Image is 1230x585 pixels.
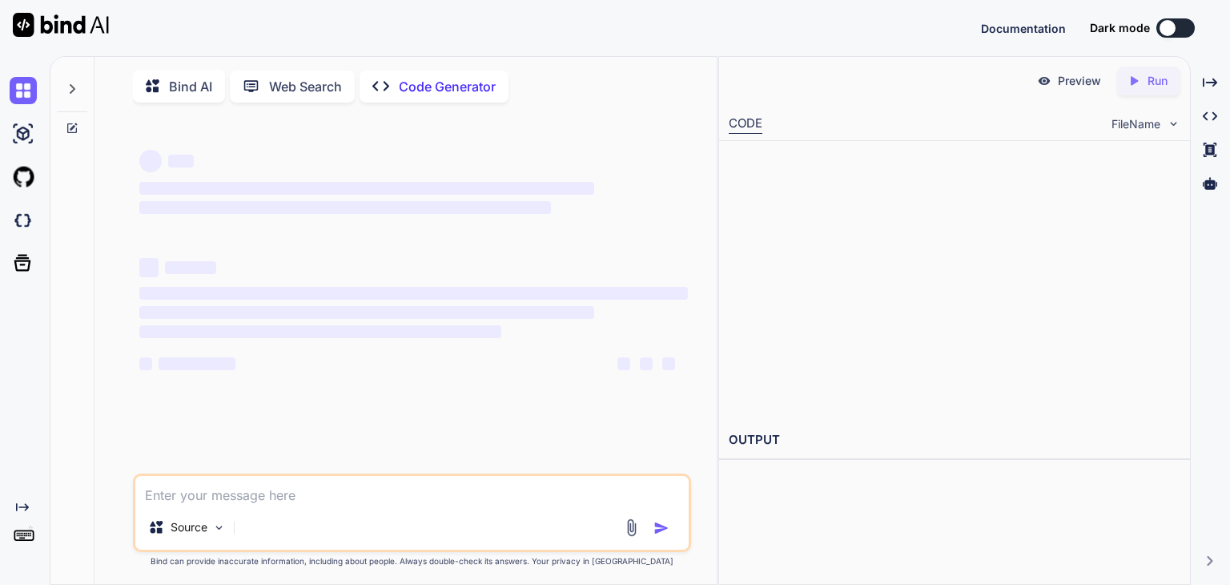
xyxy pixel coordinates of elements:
[662,357,675,370] span: ‌
[139,201,551,214] span: ‌
[1111,116,1160,132] span: FileName
[1058,73,1101,89] p: Preview
[653,520,669,536] img: icon
[729,115,762,134] div: CODE
[617,357,630,370] span: ‌
[981,22,1066,35] span: Documentation
[269,77,342,96] p: Web Search
[139,357,152,370] span: ‌
[139,258,159,277] span: ‌
[169,77,212,96] p: Bind AI
[139,306,595,319] span: ‌
[640,357,653,370] span: ‌
[159,357,235,370] span: ‌
[399,77,496,96] p: Code Generator
[1167,117,1180,131] img: chevron down
[10,207,37,234] img: darkCloudIdeIcon
[719,422,1190,459] h2: OUTPUT
[10,120,37,147] img: ai-studio
[139,150,162,172] span: ‌
[10,163,37,191] img: githubLight
[1090,20,1150,36] span: Dark mode
[168,155,194,167] span: ‌
[133,555,691,567] p: Bind can provide inaccurate information, including about people. Always double-check its answers....
[212,521,226,535] img: Pick Models
[13,13,109,37] img: Bind AI
[622,518,641,537] img: attachment
[171,519,207,535] p: Source
[10,77,37,104] img: chat
[981,20,1066,37] button: Documentation
[1148,73,1168,89] p: Run
[1037,74,1051,88] img: preview
[139,287,688,300] span: ‌
[139,325,501,338] span: ‌
[139,182,595,195] span: ‌
[165,261,216,274] span: ‌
